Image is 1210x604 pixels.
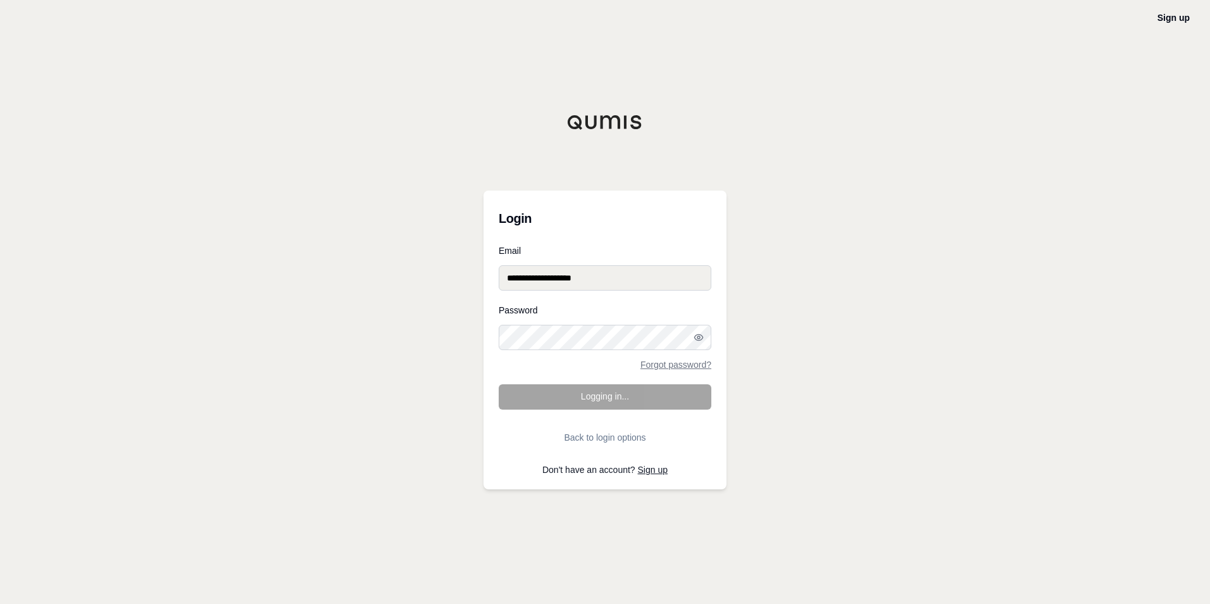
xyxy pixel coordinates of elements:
[499,465,711,474] p: Don't have an account?
[567,115,643,130] img: Qumis
[499,246,711,255] label: Email
[499,206,711,231] h3: Login
[499,425,711,450] button: Back to login options
[638,465,668,475] a: Sign up
[640,360,711,369] a: Forgot password?
[499,306,711,315] label: Password
[1157,13,1190,23] a: Sign up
